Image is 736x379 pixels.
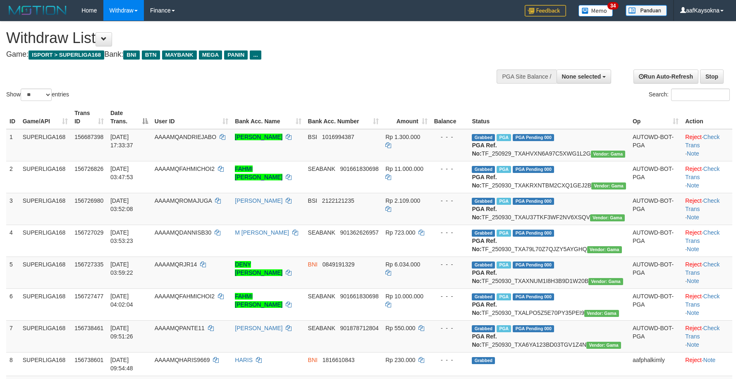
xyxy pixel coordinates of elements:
span: Rp 2.109.000 [385,197,420,204]
span: [DATE] 04:02:04 [110,293,133,308]
a: Note [687,214,699,221]
span: BNI [123,50,139,60]
td: AUTOWD-BOT-PGA [629,129,682,161]
a: Check Trans [685,134,719,149]
a: FAHMI [PERSON_NAME] [235,293,282,308]
td: SUPERLIGA168 [19,352,71,376]
span: Rp 230.000 [385,357,415,363]
a: Check Trans [685,166,719,180]
span: [DATE] 09:54:48 [110,357,133,372]
label: Search: [649,89,730,101]
span: 156687398 [74,134,103,140]
span: Marked by aafandaneth [497,166,511,173]
span: BSI [308,134,318,140]
td: · · [682,320,732,352]
span: Grabbed [472,230,495,237]
td: · · [682,129,732,161]
button: None selected [557,70,612,84]
span: Copy 1016994387 to clipboard [322,134,354,140]
span: PGA Pending [513,166,554,173]
span: Marked by aafandaneth [497,230,511,237]
td: · · [682,225,732,257]
a: HARIS [235,357,253,363]
span: 156738461 [74,325,103,331]
th: Amount: activate to sort column ascending [382,106,430,129]
a: Check Trans [685,229,719,244]
b: PGA Ref. No: [472,237,497,252]
a: Note [703,357,716,363]
span: Copy 901362626957 to clipboard [340,229,378,236]
div: - - - [434,197,466,205]
td: 8 [6,352,19,376]
div: - - - [434,324,466,332]
th: Op: activate to sort column ascending [629,106,682,129]
span: PGA Pending [513,261,554,269]
a: Run Auto-Refresh [633,70,698,84]
td: TF_250930_TXAKRXNTBM2CXQ1GEJ2B [468,161,629,193]
span: Marked by aafnonsreyleab [497,261,511,269]
td: · · [682,257,732,288]
a: [PERSON_NAME] [235,197,282,204]
input: Search: [671,89,730,101]
td: SUPERLIGA168 [19,193,71,225]
td: AUTOWD-BOT-PGA [629,257,682,288]
a: FAHMI [PERSON_NAME] [235,166,282,180]
h4: Game: Bank: [6,50,483,59]
td: · · [682,161,732,193]
td: SUPERLIGA168 [19,161,71,193]
th: User ID: activate to sort column ascending [151,106,232,129]
span: Rp 11.000.000 [385,166,423,172]
a: Check Trans [685,197,719,212]
div: - - - [434,165,466,173]
td: TF_250929_TXAHVXN6A97C5XWG1L2G [468,129,629,161]
span: AAAAMQRJR14 [155,261,197,268]
td: 4 [6,225,19,257]
div: PGA Site Balance / [497,70,556,84]
img: MOTION_logo.png [6,4,69,17]
span: None selected [562,73,601,80]
a: DENY [PERSON_NAME] [235,261,282,276]
b: PGA Ref. No: [472,333,497,348]
a: Reject [685,229,702,236]
span: ISPORT > SUPERLIGA168 [29,50,104,60]
span: Vendor URL: https://trx31.1velocity.biz [584,310,619,317]
th: Trans ID: activate to sort column ascending [71,106,107,129]
span: 34 [607,2,619,10]
span: SEABANK [308,229,335,236]
a: Reject [685,357,702,363]
th: Bank Acc. Name: activate to sort column ascending [232,106,304,129]
span: Grabbed [472,325,495,332]
img: Feedback.jpg [525,5,566,17]
span: 156727335 [74,261,103,268]
a: Note [687,150,699,157]
span: BTN [142,50,160,60]
span: Vendor URL: https://trx31.1velocity.biz [591,151,626,158]
div: - - - [434,133,466,141]
a: [PERSON_NAME] [235,134,282,140]
span: SEABANK [308,325,335,331]
span: MEGA [199,50,222,60]
span: PGA Pending [513,325,554,332]
span: 156726980 [74,197,103,204]
span: Copy 901661830698 to clipboard [340,293,378,300]
span: Rp 550.000 [385,325,415,331]
a: Reject [685,166,702,172]
td: aafphalkimly [629,352,682,376]
span: Copy 1816610843 to clipboard [323,357,355,363]
td: AUTOWD-BOT-PGA [629,161,682,193]
span: Grabbed [472,166,495,173]
span: PGA Pending [513,293,554,300]
span: AAAAMQPANTE11 [155,325,205,331]
b: PGA Ref. No: [472,206,497,221]
span: [DATE] 17:33:37 [110,134,133,149]
div: - - - [434,228,466,237]
td: AUTOWD-BOT-PGA [629,288,682,320]
span: BSI [308,197,318,204]
span: PANIN [224,50,248,60]
span: 156727477 [74,293,103,300]
span: AAAAMQROMAJUGA [155,197,212,204]
span: Grabbed [472,261,495,269]
td: TF_250930_TXA79L70Z7QJZY5AYGHQ [468,225,629,257]
span: Grabbed [472,134,495,141]
span: PGA Pending [513,134,554,141]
